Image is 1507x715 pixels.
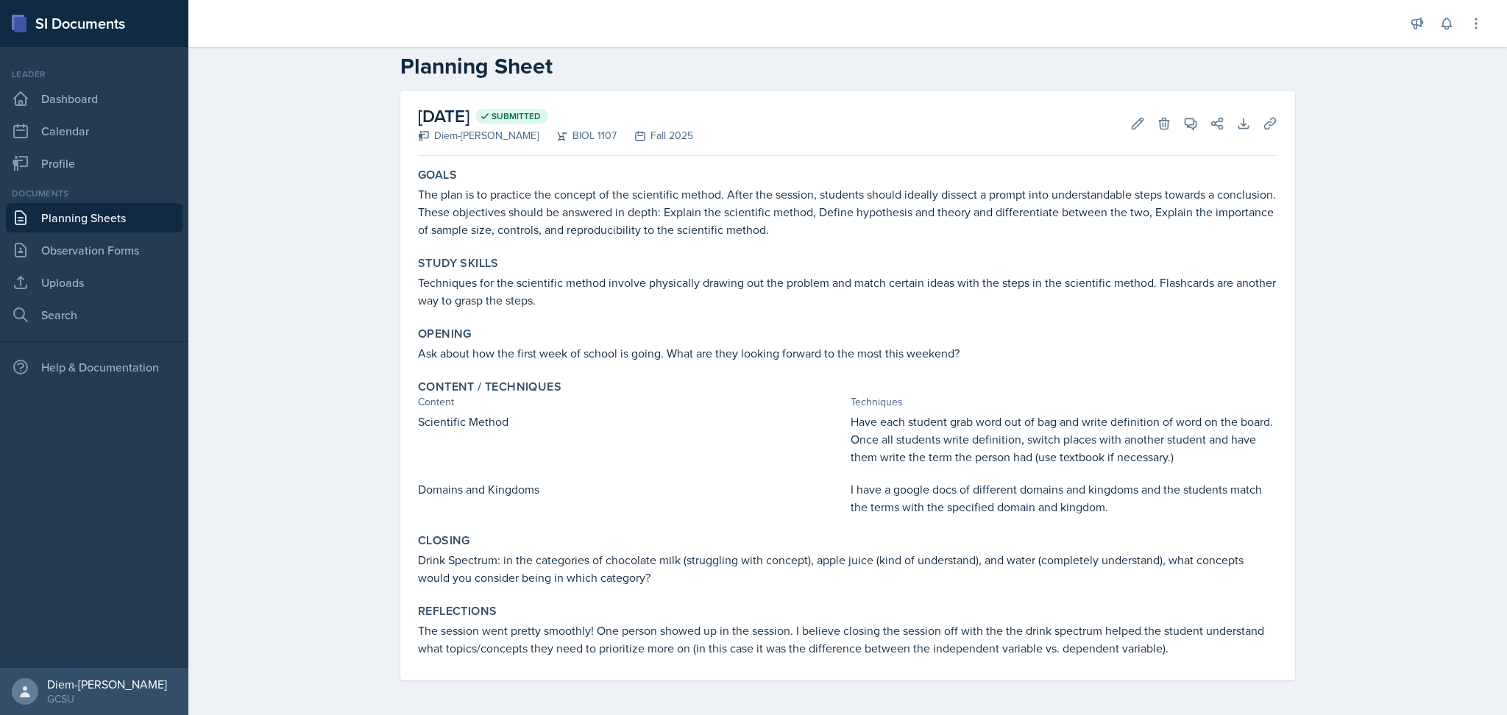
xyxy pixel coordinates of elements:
[418,128,539,143] div: Diem-[PERSON_NAME]
[418,327,472,341] label: Opening
[418,604,497,619] label: Reflections
[6,352,182,382] div: Help & Documentation
[6,116,182,146] a: Calendar
[418,551,1277,586] p: Drink Spectrum: in the categories of chocolate milk (struggling with concept), apple juice (kind ...
[418,344,1277,362] p: Ask about how the first week of school is going. What are they looking forward to the most this w...
[6,268,182,297] a: Uploads
[418,256,499,271] label: Study Skills
[47,677,167,691] div: Diem-[PERSON_NAME]
[851,480,1277,516] p: I have a google docs of different domains and kingdoms and the students match the terms with the ...
[418,394,845,410] div: Content
[418,622,1277,657] p: The session went pretty smoothly! One person showed up in the session. I believe closing the sess...
[418,380,561,394] label: Content / Techniques
[418,168,457,182] label: Goals
[418,274,1277,309] p: Techniques for the scientific method involve physically drawing out the problem and match certain...
[400,53,1295,79] h2: Planning Sheet
[418,480,845,498] p: Domains and Kingdoms
[6,149,182,178] a: Profile
[6,84,182,113] a: Dashboard
[6,203,182,232] a: Planning Sheets
[492,110,541,122] span: Submitted
[6,300,182,330] a: Search
[851,413,1277,466] p: Have each student grab word out of bag and write definition of word on the board. Once all studen...
[418,413,845,430] p: Scientific Method
[418,533,470,548] label: Closing
[6,68,182,81] div: Leader
[539,128,617,143] div: BIOL 1107
[617,128,693,143] div: Fall 2025
[851,394,1277,410] div: Techniques
[6,187,182,200] div: Documents
[47,691,167,706] div: GCSU
[6,235,182,265] a: Observation Forms
[418,103,693,129] h2: [DATE]
[418,185,1277,238] p: The plan is to practice the concept of the scientific method. After the session, students should ...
